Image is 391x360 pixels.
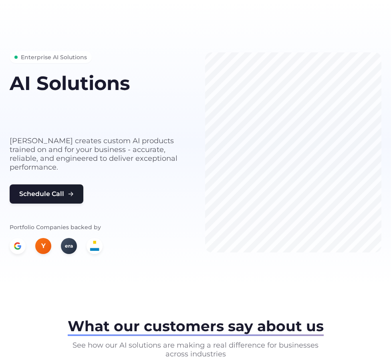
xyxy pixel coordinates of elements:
[10,73,186,94] h1: AI Solutions
[10,184,83,204] button: Schedule Call
[10,223,186,232] p: Portfolio Companies backed by
[68,317,324,335] span: What our customers say about us
[21,53,87,62] span: Enterprise AI Solutions
[10,97,186,127] h2: built for your business needs
[67,341,324,358] p: See how our AI solutions are making a real difference for businesses across industries
[10,136,186,172] p: [PERSON_NAME] creates custom AI products trained on and for your business - accurate, reliable, a...
[61,238,77,254] div: era
[35,238,51,254] div: Y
